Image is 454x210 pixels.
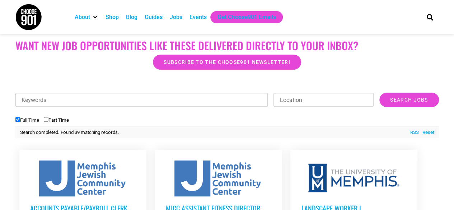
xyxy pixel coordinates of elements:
span: Subscribe to the Choose901 newsletter! [164,60,290,65]
input: Search Jobs [379,93,439,107]
span: Search completed. Found 39 matching records. [20,130,119,135]
input: Part Time [44,117,48,122]
div: Search [424,11,436,23]
label: Part Time [44,117,69,123]
a: Jobs [170,13,182,22]
a: RSS [406,129,418,136]
div: About [71,11,102,23]
input: Keywords [15,93,268,107]
label: Full Time [15,117,39,123]
nav: Main nav [71,11,414,23]
a: Get Choose901 Emails [217,13,276,22]
a: Reset [418,129,434,136]
a: Subscribe to the Choose901 newsletter! [153,55,301,70]
a: Events [189,13,207,22]
h2: Want New Job Opportunities like these Delivered Directly to your Inbox? [15,39,439,52]
input: Location [273,93,374,107]
a: Shop [106,13,119,22]
input: Full Time [15,117,20,122]
a: About [75,13,90,22]
a: Blog [126,13,137,22]
a: Guides [145,13,163,22]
